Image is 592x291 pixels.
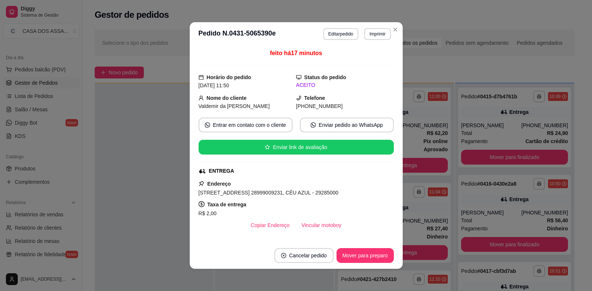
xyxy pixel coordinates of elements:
strong: Horário do pedido [207,74,251,80]
button: Editarpedido [323,28,358,40]
span: feito há 17 minutos [270,50,322,56]
button: close-circleCancelar pedido [274,248,334,263]
button: whats-appEntrar em contato com o cliente [199,118,292,132]
span: phone [296,95,301,101]
span: calendar [199,75,204,80]
strong: Endereço [207,181,231,187]
button: Copiar Endereço [245,218,295,233]
span: user [199,95,204,101]
div: ENTREGA [209,167,234,175]
span: pushpin [199,180,204,186]
span: Valdemir da [PERSON_NAME] [199,103,270,109]
strong: Status do pedido [304,74,346,80]
span: close-circle [281,253,286,258]
strong: Taxa de entrega [207,202,247,207]
span: dollar [199,201,204,207]
strong: Telefone [304,95,325,101]
h3: Pedido N. 0431-5065390e [199,28,276,40]
button: Mover para preparo [336,248,394,263]
div: ACEITO [296,81,394,89]
span: [DATE] 11:50 [199,82,229,88]
span: [PHONE_NUMBER] [296,103,343,109]
span: [STREET_ADDRESS] 28999009231, CÉU AZUL - 29285000 [199,190,338,196]
button: whats-appEnviar pedido ao WhatsApp [300,118,394,132]
button: starEnviar link de avaliação [199,140,394,155]
strong: Nome do cliente [207,95,247,101]
button: Vincular motoboy [295,218,347,233]
span: R$ 2,00 [199,210,217,216]
span: whats-app [205,122,210,128]
span: whats-app [311,122,316,128]
button: Close [389,24,401,35]
span: star [265,145,270,150]
span: desktop [296,75,301,80]
button: Imprimir [364,28,390,40]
